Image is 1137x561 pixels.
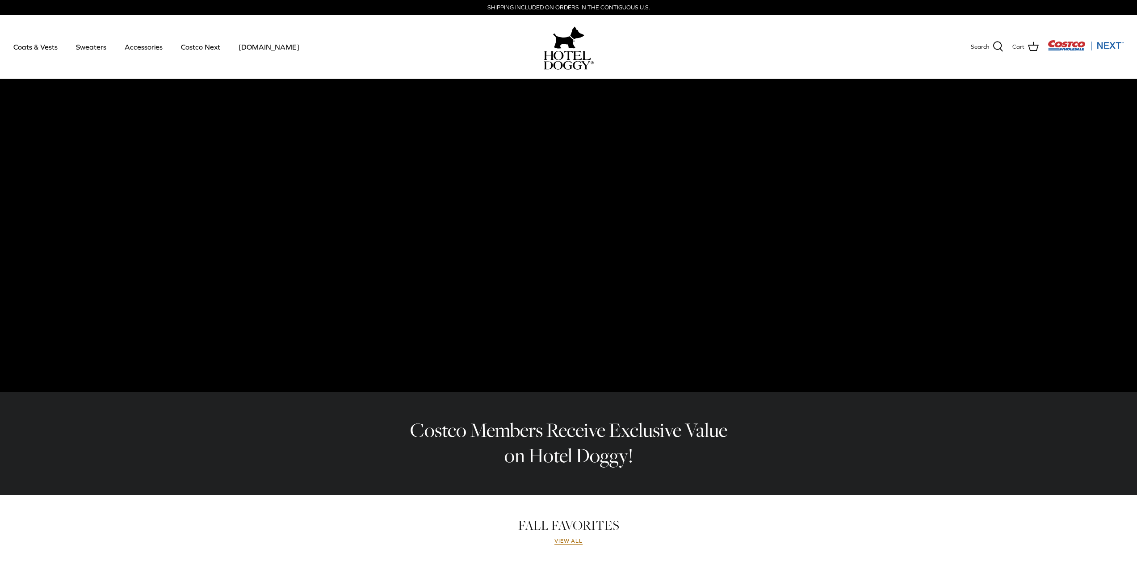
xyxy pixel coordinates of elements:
[1048,40,1124,51] img: Costco Next
[553,24,584,51] img: hoteldoggy.com
[544,51,594,70] img: hoteldoggycom
[518,516,619,534] a: FALL FAVORITES
[554,538,583,545] a: View all
[5,32,66,62] a: Coats & Vests
[1048,46,1124,52] a: Visit Costco Next
[971,41,1003,53] a: Search
[117,32,171,62] a: Accessories
[403,418,734,468] h2: Costco Members Receive Exclusive Value on Hotel Doggy!
[1012,42,1024,52] span: Cart
[1012,41,1039,53] a: Cart
[544,24,594,70] a: hoteldoggy.com hoteldoggycom
[173,32,228,62] a: Costco Next
[971,42,989,52] span: Search
[231,32,307,62] a: [DOMAIN_NAME]
[68,32,114,62] a: Sweaters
